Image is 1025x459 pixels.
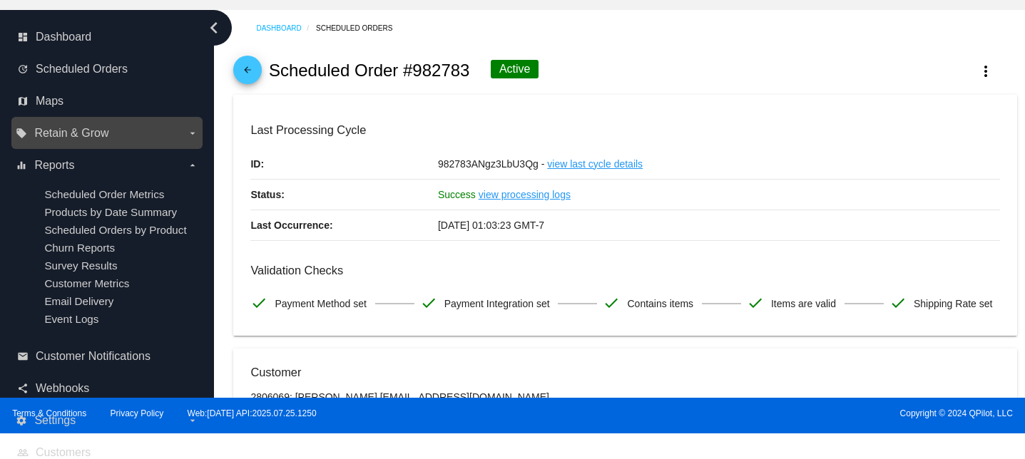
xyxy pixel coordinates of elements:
i: arrow_drop_down [187,160,198,171]
a: view processing logs [479,180,571,210]
a: share Webhooks [17,377,198,400]
mat-icon: check [889,294,907,311]
h3: Last Processing Cycle [250,123,999,137]
span: Webhooks [36,382,89,395]
mat-icon: check [747,294,764,311]
a: map Maps [17,90,198,113]
a: Dashboard [256,17,316,39]
p: ID: [250,149,438,179]
a: email Customer Notifications [17,345,198,368]
p: 2806069: [PERSON_NAME] [EMAIL_ADDRESS][DOMAIN_NAME] [250,391,999,403]
i: settings [16,415,27,426]
span: Payment Method set [275,289,366,319]
span: Success [438,189,476,200]
i: map [17,96,29,107]
a: Web:[DATE] API:2025.07.25.1250 [188,408,317,418]
i: people_outline [17,447,29,458]
a: Products by Date Summary [44,206,177,218]
i: chevron_left [203,16,225,39]
a: view last cycle details [547,149,643,179]
p: Last Occurrence: [250,210,438,240]
span: Customers [36,446,91,459]
span: Settings [34,414,76,427]
div: Active [491,60,539,78]
span: Contains items [627,289,693,319]
span: Customer Notifications [36,350,151,363]
h3: Customer [250,366,999,379]
span: 982783ANgz3LbU3Qg - [438,158,544,170]
i: equalizer [16,160,27,171]
span: Items are valid [771,289,836,319]
a: Scheduled Orders by Product [44,224,186,236]
span: Reports [34,159,74,172]
i: arrow_drop_down [187,415,198,426]
span: Shipping Rate set [914,289,993,319]
a: Email Delivery [44,295,113,307]
mat-icon: arrow_back [239,65,256,82]
p: Status: [250,180,438,210]
span: Payment Integration set [444,289,550,319]
i: share [17,383,29,394]
i: local_offer [16,128,27,139]
i: update [17,63,29,75]
a: dashboard Dashboard [17,26,198,48]
mat-icon: check [603,294,620,311]
a: Scheduled Order Metrics [44,188,164,200]
span: Retain & Grow [34,127,108,140]
span: Maps [36,95,63,108]
span: [DATE] 01:03:23 GMT-7 [438,220,544,231]
span: Copyright © 2024 QPilot, LLC [525,408,1013,418]
span: Scheduled Orders [36,63,128,76]
i: email [17,351,29,362]
a: Customer Metrics [44,277,129,289]
a: Churn Reports [44,242,115,254]
a: Event Logs [44,313,98,325]
i: dashboard [17,31,29,43]
a: Scheduled Orders [316,17,405,39]
mat-icon: check [420,294,437,311]
a: update Scheduled Orders [17,58,198,81]
a: Survey Results [44,259,117,272]
mat-icon: check [250,294,267,311]
mat-icon: more_vert [977,63,994,80]
h3: Validation Checks [250,264,999,277]
span: Dashboard [36,31,91,43]
i: arrow_drop_down [187,128,198,139]
h2: Scheduled Order #982783 [269,61,470,81]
